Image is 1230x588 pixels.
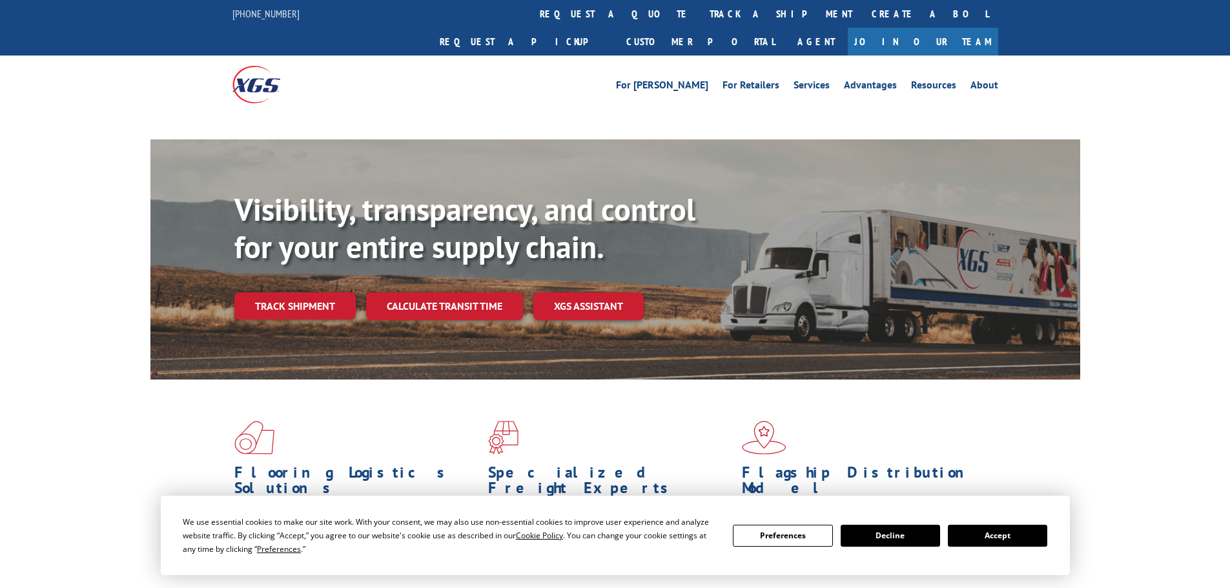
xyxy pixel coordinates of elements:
[234,292,356,319] a: Track shipment
[488,421,518,454] img: xgs-icon-focused-on-flooring-red
[794,80,830,94] a: Services
[742,421,786,454] img: xgs-icon-flagship-distribution-model-red
[183,515,717,556] div: We use essential cookies to make our site work. With your consent, we may also use non-essential ...
[844,80,897,94] a: Advantages
[617,28,784,56] a: Customer Portal
[430,28,617,56] a: Request a pickup
[970,80,998,94] a: About
[234,189,695,267] b: Visibility, transparency, and control for your entire supply chain.
[234,421,274,454] img: xgs-icon-total-supply-chain-intelligence-red
[234,465,478,502] h1: Flooring Logistics Solutions
[911,80,956,94] a: Resources
[733,525,832,547] button: Preferences
[848,28,998,56] a: Join Our Team
[841,525,940,547] button: Decline
[533,292,644,320] a: XGS ASSISTANT
[257,543,301,554] span: Preferences
[784,28,848,56] a: Agent
[161,496,1070,575] div: Cookie Consent Prompt
[723,80,779,94] a: For Retailers
[366,292,523,320] a: Calculate transit time
[948,525,1047,547] button: Accept
[488,465,732,502] h1: Specialized Freight Experts
[742,465,986,502] h1: Flagship Distribution Model
[616,80,708,94] a: For [PERSON_NAME]
[516,530,563,541] span: Cookie Policy
[232,7,300,20] a: [PHONE_NUMBER]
